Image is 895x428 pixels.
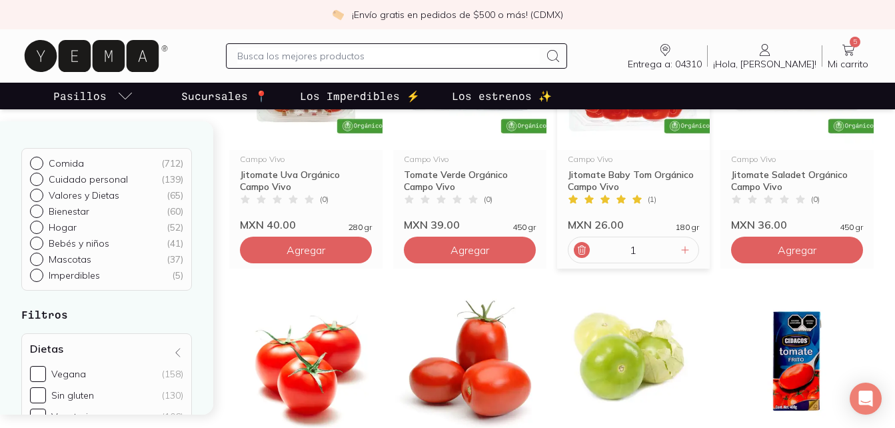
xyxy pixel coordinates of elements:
[568,155,700,163] div: Campo Vivo
[731,169,863,193] div: Jitomate Saladet Orgánico Campo Vivo
[49,189,119,201] p: Valores y Dietas
[162,368,183,380] div: (158)
[349,223,372,231] span: 280 gr
[240,155,372,163] div: Campo Vivo
[811,195,820,203] span: ( 0 )
[49,253,91,265] p: Mascotas
[850,383,882,415] div: Open Intercom Messenger
[51,389,94,401] div: Sin gluten
[51,411,105,423] div: Vegetariana
[622,42,707,70] a: Entrega a: 04310
[240,169,372,193] div: Jitomate Uva Orgánico Campo Vivo
[648,195,656,203] span: ( 1 )
[287,243,325,257] span: Agregar
[162,411,183,423] div: (106)
[30,409,46,425] input: Vegetariana(106)
[840,223,863,231] span: 450 gr
[713,58,816,70] span: ¡Hola, [PERSON_NAME]!
[30,387,46,403] input: Sin gluten(130)
[53,88,107,104] p: Pasillos
[161,157,183,169] div: ( 712 )
[167,237,183,249] div: ( 41 )
[49,157,84,169] p: Comida
[568,169,700,193] div: Jitomate Baby Tom Orgánico Campo Vivo
[49,173,128,185] p: Cuidado personal
[676,223,699,231] span: 180 gr
[49,221,77,233] p: Hogar
[628,58,702,70] span: Entrega a: 04310
[404,155,536,163] div: Campo Vivo
[181,88,268,104] p: Sucursales 📍
[449,83,554,109] a: Los estrenos ✨
[49,269,100,281] p: Imperdibles
[49,205,89,217] p: Bienestar
[51,368,86,380] div: Vegana
[51,83,136,109] a: pasillo-todos-link
[300,88,420,104] p: Los Imperdibles ⚡️
[404,218,460,231] span: MXN 39.00
[822,42,874,70] a: 5Mi carrito
[167,221,183,233] div: ( 52 )
[484,195,492,203] span: ( 0 )
[167,253,183,265] div: ( 37 )
[332,9,344,21] img: check
[297,83,423,109] a: Los Imperdibles ⚡️
[731,218,787,231] span: MXN 36.00
[850,37,860,47] span: 5
[778,243,816,257] span: Agregar
[320,195,329,203] span: ( 0 )
[49,237,109,249] p: Bebés y niños
[240,218,296,231] span: MXN 40.00
[21,308,68,321] strong: Filtros
[167,189,183,201] div: ( 65 )
[404,169,536,193] div: Tomate Verde Orgánico Campo Vivo
[452,88,552,104] p: Los estrenos ✨
[731,237,863,263] button: Agregar
[162,389,183,401] div: (130)
[161,173,183,185] div: ( 139 )
[352,8,563,21] p: ¡Envío gratis en pedidos de $500 o más! (CDMX)
[179,83,271,109] a: Sucursales 📍
[30,342,63,355] h4: Dietas
[512,223,536,231] span: 450 gr
[30,366,46,382] input: Vegana(158)
[568,218,624,231] span: MXN 26.00
[240,237,372,263] button: Agregar
[167,205,183,217] div: ( 60 )
[828,58,868,70] span: Mi carrito
[708,42,822,70] a: ¡Hola, [PERSON_NAME]!
[237,48,540,64] input: Busca los mejores productos
[172,269,183,281] div: ( 5 )
[404,237,536,263] button: Agregar
[731,155,863,163] div: Campo Vivo
[450,243,489,257] span: Agregar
